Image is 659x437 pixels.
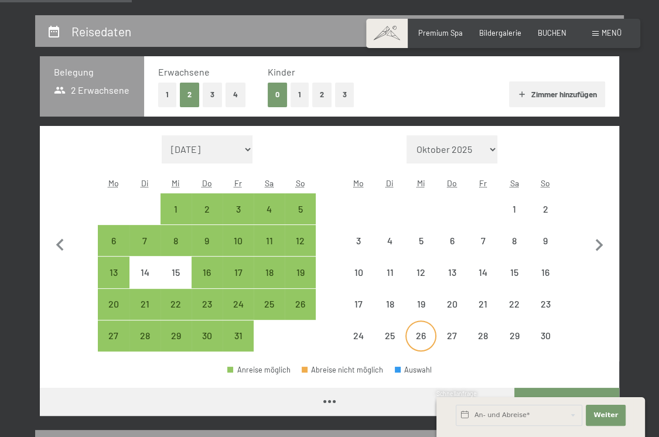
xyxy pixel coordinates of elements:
div: 29 [162,331,190,360]
div: Anreise möglich [98,320,129,351]
div: 20 [438,299,466,328]
div: Anreise nicht möglich [374,225,405,256]
div: Thu Nov 13 2025 [436,257,467,288]
div: 8 [162,236,190,265]
div: Mon Nov 24 2025 [343,320,374,351]
div: 17 [344,299,373,328]
abbr: Mittwoch [172,178,180,188]
div: Sat Oct 25 2025 [254,289,285,320]
div: Anreise nicht möglich [530,225,561,256]
div: Anreise möglich [254,193,285,224]
div: Tue Oct 14 2025 [129,257,161,288]
div: Anreise möglich [161,289,192,320]
div: Fri Oct 31 2025 [223,320,254,351]
div: 15 [500,268,528,296]
div: Tue Oct 07 2025 [129,225,161,256]
div: Abreise nicht möglich [302,366,384,374]
div: Wed Oct 01 2025 [161,193,192,224]
div: Anreise möglich [129,320,161,351]
div: Anreise möglich [192,320,223,351]
abbr: Sonntag [541,178,550,188]
div: 1 [500,204,528,233]
button: Weiter [586,405,626,426]
abbr: Dienstag [386,178,394,188]
h3: Belegung [54,66,130,78]
div: 4 [255,204,284,233]
div: Anreise nicht möglich [405,225,436,256]
span: Weiter [593,411,618,420]
div: 21 [469,299,497,328]
div: 27 [99,331,128,360]
button: Zimmer hinzufügen [509,81,605,107]
div: Anreise nicht möglich [129,257,161,288]
div: 30 [531,331,559,360]
div: 22 [500,299,528,328]
div: 7 [131,236,159,265]
div: 9 [531,236,559,265]
div: Sun Oct 05 2025 [285,193,316,224]
div: Anreise nicht möglich [343,257,374,288]
a: Bildergalerie [479,28,521,37]
div: Anreise möglich [285,257,316,288]
div: Wed Oct 08 2025 [161,225,192,256]
span: BUCHEN [538,28,566,37]
div: Tue Oct 21 2025 [129,289,161,320]
div: Anreise nicht möglich [498,320,530,351]
abbr: Montag [108,178,119,188]
button: 2 [180,83,199,107]
div: Tue Oct 28 2025 [129,320,161,351]
div: 24 [224,299,252,328]
abbr: Sonntag [296,178,305,188]
div: Anreise nicht möglich [343,289,374,320]
span: Schnellanfrage [436,390,477,397]
div: Sun Nov 23 2025 [530,289,561,320]
div: Anreise nicht möglich [161,257,192,288]
div: Wed Nov 19 2025 [405,289,436,320]
div: 11 [255,236,284,265]
div: Mon Oct 27 2025 [98,320,129,351]
div: 13 [438,268,466,296]
div: Anreise nicht möglich [374,257,405,288]
div: 20 [99,299,128,328]
div: Wed Nov 26 2025 [405,320,436,351]
div: Wed Nov 05 2025 [405,225,436,256]
div: Sat Oct 18 2025 [254,257,285,288]
div: Anreise möglich [227,366,291,374]
div: Mon Oct 20 2025 [98,289,129,320]
div: Anreise möglich [223,289,254,320]
div: Wed Oct 15 2025 [161,257,192,288]
div: Anreise möglich [223,257,254,288]
div: Anreise nicht möglich [374,289,405,320]
div: Fri Oct 17 2025 [223,257,254,288]
div: Anreise nicht möglich [343,225,374,256]
div: Wed Oct 22 2025 [161,289,192,320]
div: 13 [99,268,128,296]
div: Anreise nicht möglich [467,320,498,351]
div: Auswahl [395,366,432,374]
div: Anreise nicht möglich [405,257,436,288]
button: Nächster Monat [587,135,612,352]
div: Anreise möglich [98,225,129,256]
div: Mon Oct 13 2025 [98,257,129,288]
div: 23 [531,299,559,328]
div: 1 [162,204,190,233]
div: Sat Nov 08 2025 [498,225,530,256]
button: 1 [291,83,309,107]
h2: Reisedaten [71,24,131,39]
div: Anreise nicht möglich [498,257,530,288]
div: Anreise möglich [285,289,316,320]
div: Sun Oct 12 2025 [285,225,316,256]
div: Sat Oct 04 2025 [254,193,285,224]
div: 31 [224,331,252,360]
div: 21 [131,299,159,328]
button: 2 [312,83,332,107]
span: Menü [602,28,622,37]
div: Anreise nicht möglich [498,289,530,320]
div: 11 [375,268,404,296]
div: 6 [438,236,466,265]
div: Thu Oct 02 2025 [192,193,223,224]
div: Fri Nov 07 2025 [467,225,498,256]
button: 1 [158,83,176,107]
div: Thu Nov 20 2025 [436,289,467,320]
div: Tue Nov 11 2025 [374,257,405,288]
